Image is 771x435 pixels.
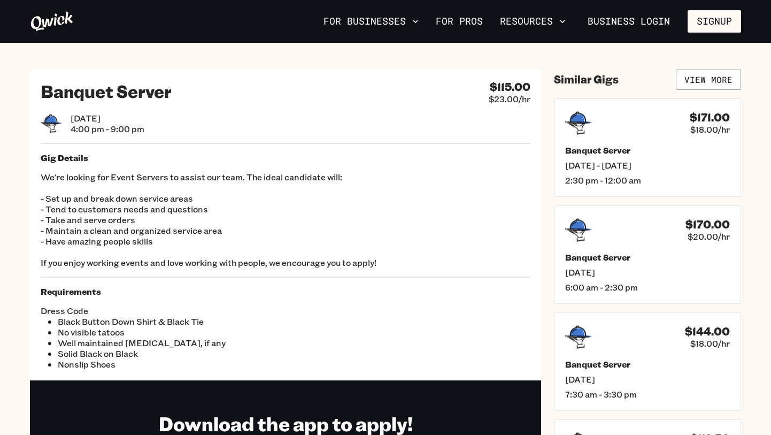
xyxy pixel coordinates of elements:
span: 7:30 am - 3:30 pm [565,389,730,400]
span: [DATE] - [DATE] [565,160,730,171]
span: $20.00/hr [688,231,730,242]
span: 2:30 pm - 12:00 am [565,175,730,186]
span: Dress Code [41,306,286,316]
h5: Banquet Server [565,359,730,370]
h5: Banquet Server [565,145,730,156]
h5: Requirements [41,286,530,297]
span: [DATE] [565,267,730,278]
h5: Gig Details [41,152,530,163]
h4: $171.00 [690,111,730,124]
h4: $144.00 [685,325,730,338]
button: Resources [496,12,570,30]
a: $171.00$18.00/hrBanquet Server[DATE] - [DATE]2:30 pm - 12:00 am [554,98,741,197]
button: For Businesses [319,12,423,30]
a: For Pros [431,12,487,30]
p: We're looking for Event Servers to assist our team. The ideal candidate will: - Set up and break ... [41,172,530,268]
a: View More [676,70,741,90]
span: [DATE] [565,374,730,385]
span: 6:00 am - 2:30 pm [565,282,730,293]
h4: Similar Gigs [554,73,619,86]
a: Business Login [579,10,679,33]
li: Solid Black on Black [58,348,286,359]
span: $18.00/hr [690,338,730,349]
li: Black Button Down Shirt & Black Tie [58,316,286,327]
h4: $170.00 [685,218,730,231]
h2: Banquet Server [41,80,172,102]
a: $170.00$20.00/hrBanquet Server[DATE]6:00 am - 2:30 pm [554,205,741,304]
span: $18.00/hr [690,124,730,135]
li: Nonslip Shoes [58,359,286,370]
button: Signup [688,10,741,33]
h5: Banquet Server [565,252,730,263]
li: No visible tatoos [58,327,286,338]
span: [DATE] [71,113,144,124]
h4: $115.00 [490,80,530,94]
li: Well maintained [MEDICAL_DATA], if any [58,338,286,348]
span: 4:00 pm - 9:00 pm [71,124,144,134]
span: $23.00/hr [489,94,530,104]
a: $144.00$18.00/hrBanquet Server[DATE]7:30 am - 3:30 pm [554,312,741,411]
